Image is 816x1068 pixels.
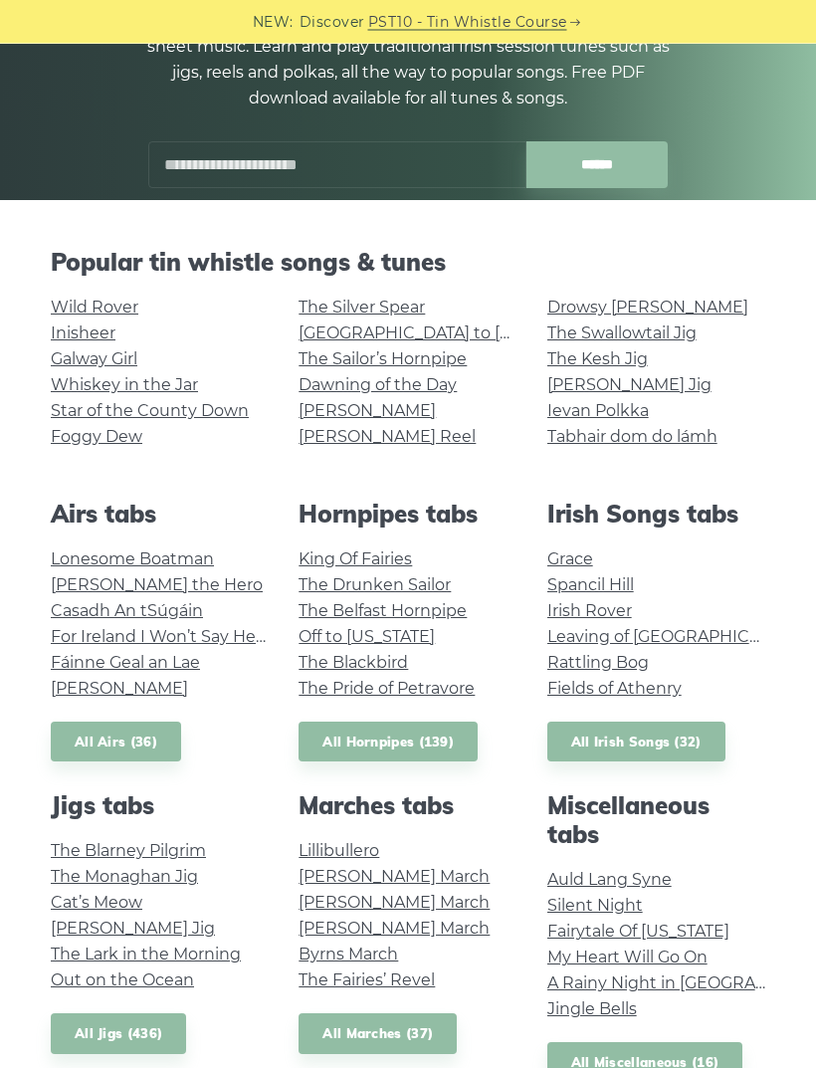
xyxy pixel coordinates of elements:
[139,9,677,112] p: 1000+ Irish tin whistle (penny whistle) tabs and notes with the sheet music. Learn and play tradi...
[299,550,412,569] a: King Of Fairies
[547,628,804,647] a: Leaving of [GEOGRAPHIC_DATA]
[547,949,708,967] a: My Heart Will Go On
[51,550,214,569] a: Lonesome Boatman
[547,299,748,318] a: Drowsy [PERSON_NAME]
[547,428,717,447] a: Tabhair dom do lámh
[51,723,181,763] a: All Airs (36)
[253,11,294,34] span: NEW:
[299,299,425,318] a: The Silver Spear
[299,376,457,395] a: Dawning of the Day
[299,576,451,595] a: The Drunken Sailor
[299,920,490,939] a: [PERSON_NAME] March
[51,1014,186,1055] a: All Jigs (436)
[547,501,765,530] h2: Irish Songs tabs
[299,602,467,621] a: The Belfast Hornpipe
[51,402,249,421] a: Star of the County Down
[299,946,398,964] a: Byrns March
[51,680,188,699] a: [PERSON_NAME]
[299,971,435,990] a: The Fairies’ Revel
[299,842,379,861] a: Lillibullero
[547,376,712,395] a: [PERSON_NAME] Jig
[51,376,198,395] a: Whiskey in the Jar
[547,654,649,673] a: Rattling Bog
[51,299,138,318] a: Wild Rover
[547,897,643,916] a: Silent Night
[299,428,476,447] a: [PERSON_NAME] Reel
[299,654,408,673] a: The Blackbird
[299,350,467,369] a: The Sailor’s Hornpipe
[368,11,567,34] a: PST10 - Tin Whistle Course
[547,550,593,569] a: Grace
[547,792,765,850] h2: Miscellaneous tabs
[299,868,490,887] a: [PERSON_NAME] March
[299,680,475,699] a: The Pride of Petravore
[51,324,115,343] a: Inisheer
[299,324,666,343] a: [GEOGRAPHIC_DATA] to [GEOGRAPHIC_DATA]
[299,402,436,421] a: [PERSON_NAME]
[51,654,200,673] a: Fáinne Geal an Lae
[51,842,206,861] a: The Blarney Pilgrim
[51,971,194,990] a: Out on the Ocean
[547,680,682,699] a: Fields of Athenry
[51,792,269,821] h2: Jigs tabs
[547,1000,637,1019] a: Jingle Bells
[299,723,478,763] a: All Hornpipes (139)
[547,324,697,343] a: The Swallowtail Jig
[299,894,490,913] a: [PERSON_NAME] March
[299,628,435,647] a: Off to [US_STATE]
[51,576,263,595] a: [PERSON_NAME] the Hero
[51,894,142,913] a: Cat’s Meow
[300,11,365,34] span: Discover
[51,501,269,530] h2: Airs tabs
[51,602,203,621] a: Casadh An tSúgáin
[51,946,241,964] a: The Lark in the Morning
[51,868,198,887] a: The Monaghan Jig
[299,792,516,821] h2: Marches tabs
[547,923,729,942] a: Fairytale Of [US_STATE]
[547,871,672,890] a: Auld Lang Syne
[299,1014,457,1055] a: All Marches (37)
[51,920,215,939] a: [PERSON_NAME] Jig
[51,628,314,647] a: For Ireland I Won’t Say Her Name
[51,428,142,447] a: Foggy Dew
[547,576,634,595] a: Spancil Hill
[547,350,648,369] a: The Kesh Jig
[299,501,516,530] h2: Hornpipes tabs
[51,350,137,369] a: Galway Girl
[547,602,632,621] a: Irish Rover
[547,402,649,421] a: Ievan Polkka
[547,723,725,763] a: All Irish Songs (32)
[51,249,765,278] h2: Popular tin whistle songs & tunes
